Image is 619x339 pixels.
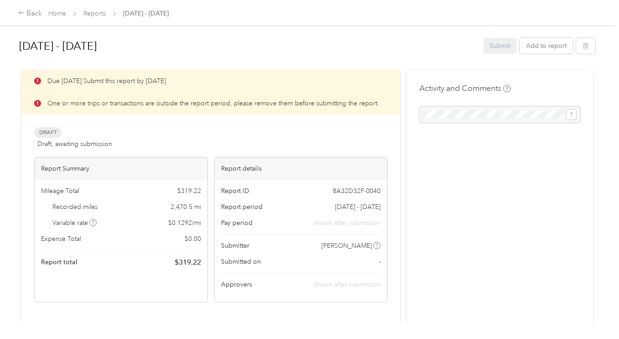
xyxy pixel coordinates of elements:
[41,234,81,244] span: Expense Total
[221,202,263,212] span: Report period
[34,127,62,138] span: Draft
[333,186,381,196] span: 8A32D32F-0040
[520,38,573,54] button: Add to report
[47,99,379,108] p: One or more trips or transactions are outside the report period, please remove them before submit...
[221,186,249,196] span: Report ID
[379,257,381,266] span: -
[175,257,201,268] span: $ 319.22
[314,281,381,288] span: shown after submission
[48,10,66,17] a: Home
[221,280,252,289] span: Approvers
[335,202,381,212] span: [DATE] - [DATE]
[18,8,42,19] div: Back
[321,241,372,250] span: [PERSON_NAME]
[215,157,387,180] div: Report details
[19,35,477,57] h1: Sep 1 - 30, 2025
[221,241,249,250] span: Submitter
[123,9,169,18] span: [DATE] - [DATE]
[52,218,97,228] span: Variable rate
[568,288,619,339] iframe: Everlance-gr Chat Button Frame
[41,257,77,267] span: Report total
[177,186,201,196] span: $ 319.22
[170,202,201,212] span: 2,470.5 mi
[52,202,98,212] span: Recorded miles
[75,321,109,331] div: Expense (0)
[83,10,106,17] a: Reports
[221,257,261,266] span: Submitted on
[185,234,201,244] span: $ 0.00
[314,218,381,228] span: shown after submission
[34,321,61,331] div: Trips (25)
[221,218,253,228] span: Pay period
[41,186,79,196] span: Mileage Total
[168,218,201,228] span: $ 0.1292 / mi
[21,70,400,92] div: Due [DATE]. Submit this report by [DATE]
[35,157,207,180] div: Report Summary
[37,139,112,149] span: Draft, awaiting submission
[419,83,511,94] h4: Activity and Comments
